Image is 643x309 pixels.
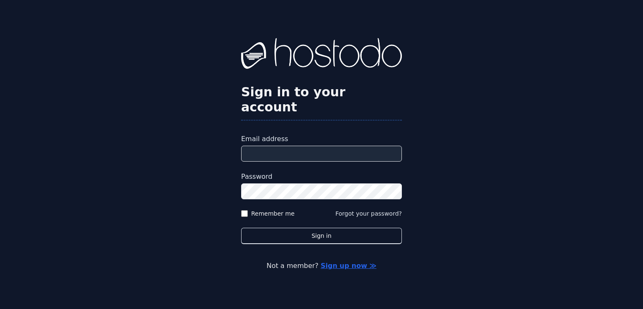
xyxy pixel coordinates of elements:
button: Forgot your password? [335,209,402,218]
label: Password [241,172,402,182]
button: Sign in [241,228,402,244]
p: Not a member? [40,261,603,271]
label: Remember me [251,209,295,218]
img: Hostodo [241,38,402,72]
h2: Sign in to your account [241,85,402,115]
label: Email address [241,134,402,144]
a: Sign up now ≫ [321,262,376,270]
